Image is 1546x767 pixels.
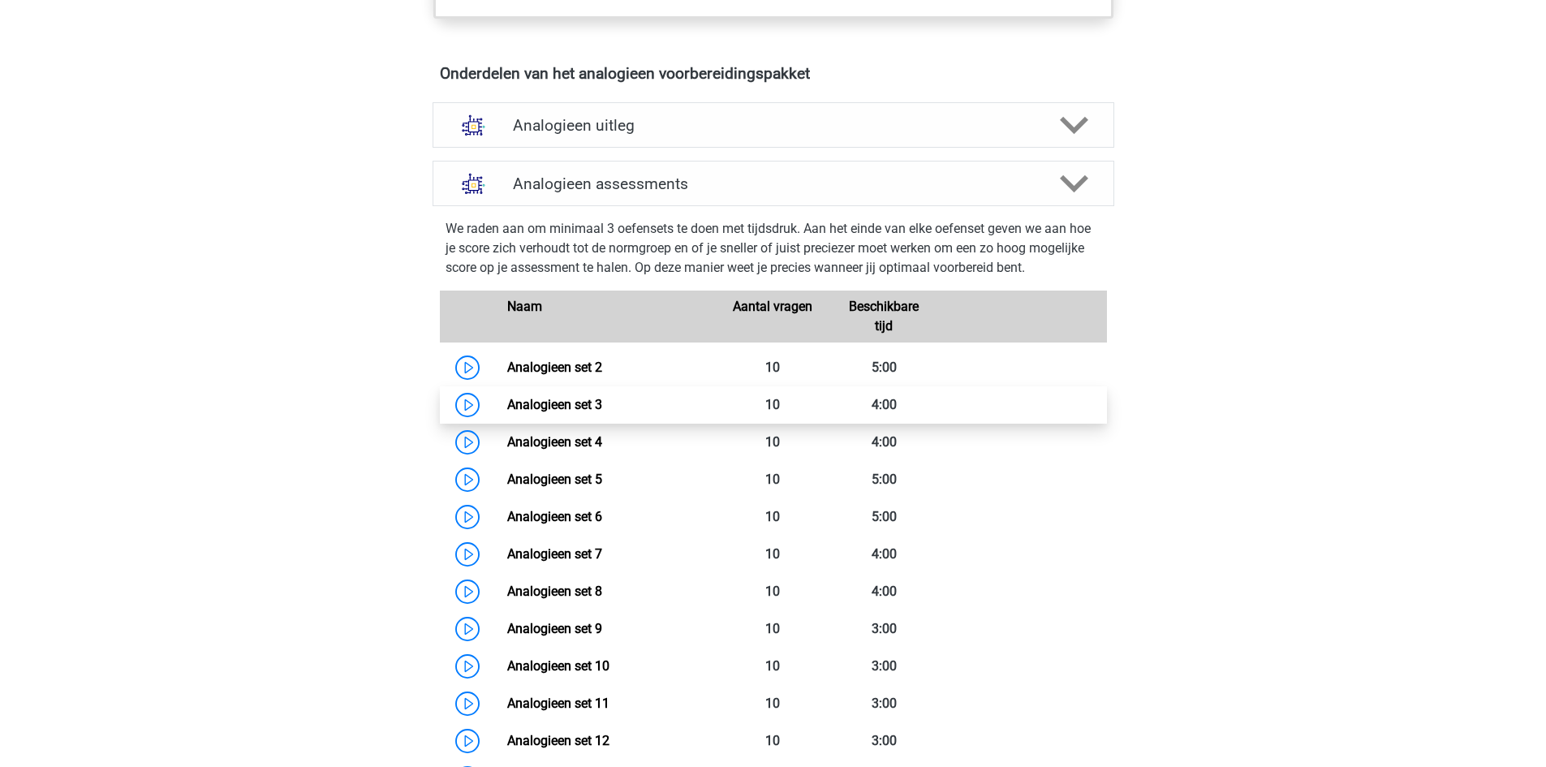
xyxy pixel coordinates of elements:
[426,161,1121,206] a: assessments Analogieen assessments
[507,658,609,674] a: Analogieen set 10
[495,297,717,336] div: Naam
[829,297,940,336] div: Beschikbare tijd
[507,546,602,562] a: Analogieen set 7
[507,509,602,524] a: Analogieen set 6
[717,297,829,336] div: Aantal vragen
[507,360,602,375] a: Analogieen set 2
[453,163,494,205] img: analogieen assessments
[513,116,1034,135] h4: Analogieen uitleg
[507,397,602,412] a: Analogieen set 3
[513,175,1034,193] h4: Analogieen assessments
[507,621,602,636] a: Analogieen set 9
[507,696,609,711] a: Analogieen set 11
[440,64,1107,83] h4: Onderdelen van het analogieen voorbereidingspakket
[453,105,494,146] img: analogieen uitleg
[507,472,602,487] a: Analogieen set 5
[507,434,602,450] a: Analogieen set 4
[446,219,1101,278] p: We raden aan om minimaal 3 oefensets te doen met tijdsdruk. Aan het einde van elke oefenset geven...
[426,102,1121,148] a: uitleg Analogieen uitleg
[507,733,609,748] a: Analogieen set 12
[507,584,602,599] a: Analogieen set 8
